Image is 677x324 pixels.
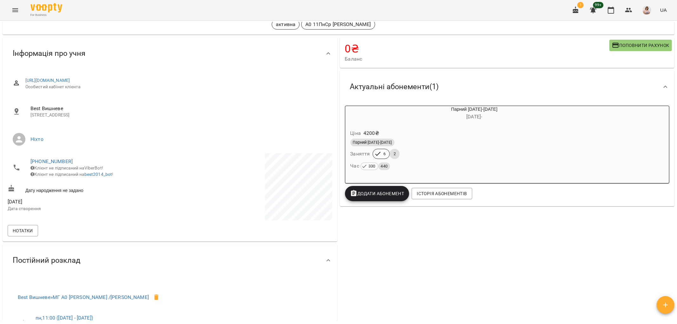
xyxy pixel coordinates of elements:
[345,186,409,201] button: Додати Абонемент
[350,129,361,138] h6: Ціна
[3,37,337,70] div: Інформація про учня
[8,3,23,18] button: Menu
[363,129,379,137] p: 4200 ₴
[642,6,651,15] img: a9a10fb365cae81af74a091d218884a8.jpeg
[350,149,370,158] h6: Заняття
[13,227,33,235] span: Нотатки
[301,19,375,30] div: А0 11ПнСр [PERSON_NAME]
[30,136,43,142] a: Ніхто
[30,112,327,118] p: [STREET_ADDRESS]
[609,40,672,51] button: Поповнити рахунок
[8,206,169,212] p: Дата створення
[378,163,390,170] span: 440
[6,183,170,195] div: Дату народження не задано
[25,78,70,83] a: [URL][DOMAIN_NAME]
[276,21,295,28] p: активна
[466,114,482,120] span: [DATE] -
[36,315,93,321] a: пн,11:00 ([DATE] - [DATE])
[350,162,390,170] h6: Час
[30,105,327,112] span: Best Вишневе
[8,198,169,206] span: [DATE]
[8,225,38,236] button: Нотатки
[350,82,439,92] span: Актуальні абонементи ( 1 )
[350,190,404,197] span: Додати Абонемент
[658,4,669,16] button: UA
[25,84,327,90] span: Особистий кабінет клієнта
[30,13,62,17] span: For Business
[3,244,337,277] div: Постійний розклад
[13,49,85,58] span: Інформація про учня
[30,158,73,164] a: [PHONE_NUMBER]
[305,21,371,28] p: А0 11ПнСр [PERSON_NAME]
[345,55,609,63] span: Баланс
[366,163,378,170] span: 330
[350,140,395,145] span: Парний [DATE]-[DATE]
[345,106,573,178] button: Парний [DATE]-[DATE][DATE]- Ціна4200₴Парний [DATE]-[DATE]Заняття62Час 330440
[30,172,113,177] span: Клієнт не підписаний на !
[417,190,467,197] span: Історія абонементів
[13,255,80,265] span: Постійний розклад
[272,19,300,30] div: активна
[149,290,164,305] span: Видалити клієнта з групи А0 11ПнСр Оля для курсу МГ А0 Віка /Альона?
[340,70,675,103] div: Актуальні абонементи(1)
[412,188,472,199] button: Історія абонементів
[380,151,389,157] span: 6
[376,106,573,121] div: Парний [DATE]-[DATE]
[30,165,103,170] span: Клієнт не підписаний на ViberBot!
[84,172,112,177] a: best2014_bot
[577,2,584,8] span: 1
[390,151,400,157] span: 2
[612,42,669,49] span: Поповнити рахунок
[345,106,376,121] div: Парний 2025-2026
[345,42,609,55] h4: 0 ₴
[660,7,667,13] span: UA
[30,3,62,12] img: Voopty Logo
[593,2,604,8] span: 99+
[18,294,149,300] a: Best Вишневе»МГ А0 [PERSON_NAME] /[PERSON_NAME]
